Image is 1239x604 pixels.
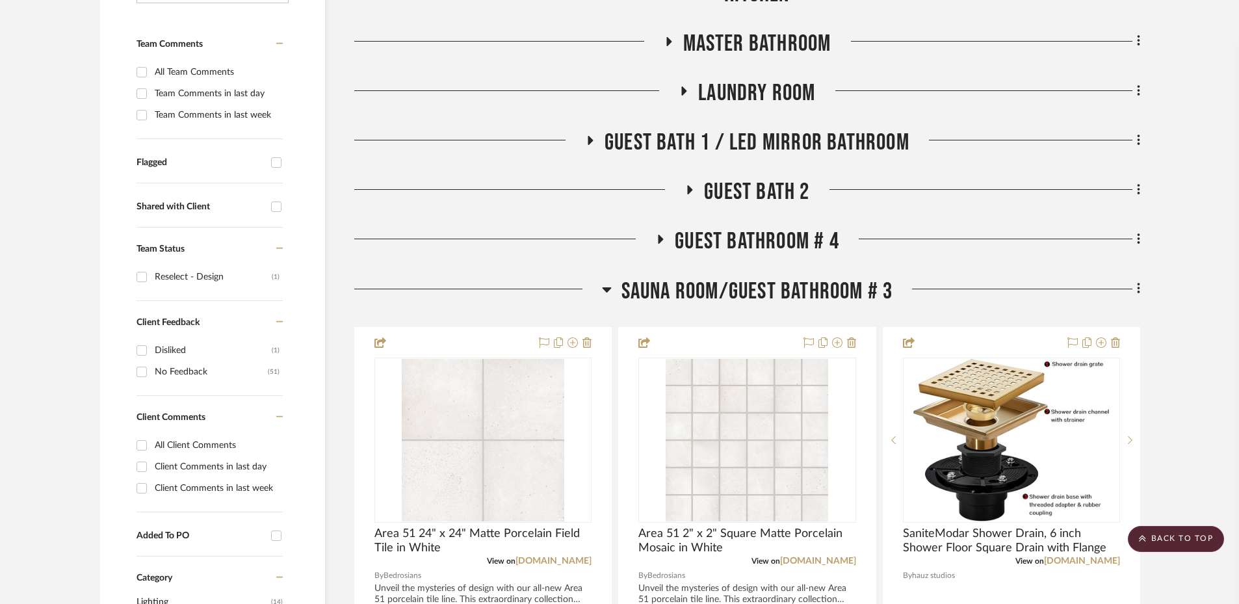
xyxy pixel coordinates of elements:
scroll-to-top-button: BACK TO TOP [1128,526,1224,552]
span: By [638,570,647,582]
span: Client Feedback [137,318,200,327]
span: Category [137,573,172,584]
div: (51) [268,361,280,382]
span: Area 51 24" x 24" Matte Porcelain Field Tile in White [374,527,592,555]
div: Client Comments in last week [155,478,280,499]
div: All Team Comments [155,62,280,83]
div: Team Comments in last week [155,105,280,125]
span: Bedrosians [384,570,421,582]
div: Disliked [155,340,272,361]
span: Laundry Room [698,79,815,107]
div: Reselect - Design [155,267,272,287]
img: Area 51 24" x 24" Matte Porcelain Field Tile in White [402,359,564,521]
img: Area 51 2" x 2" Square Matte Porcelain Mosaic in White [666,359,828,521]
span: By [374,570,384,582]
span: Guest Bath 1 / LED Mirror Bathroom [605,129,909,157]
span: View on [487,557,515,565]
span: Sauna Room/Guest bathroom # 3 [621,278,893,306]
span: Master Bathroom [683,30,831,58]
a: [DOMAIN_NAME] [1044,557,1120,566]
span: Team Status [137,244,185,254]
div: Added To PO [137,531,265,542]
span: SaniteModar Shower Drain, 6 inch Shower Floor Square Drain with Flange [903,527,1120,555]
div: Flagged [137,157,265,168]
div: No Feedback [155,361,268,382]
div: Client Comments in last day [155,456,280,477]
div: Shared with Client [137,202,265,213]
a: [DOMAIN_NAME] [780,557,856,566]
span: View on [1015,557,1044,565]
span: By [903,570,912,582]
span: Guest bathroom # 4 [675,228,839,256]
span: Guest Bath 2 [704,178,809,206]
div: (1) [272,340,280,361]
div: (1) [272,267,280,287]
img: SaniteModar Shower Drain, 6 inch Shower Floor Square Drain with Flange [913,359,1109,521]
span: Area 51 2" x 2" Square Matte Porcelain Mosaic in White [638,527,855,555]
span: Client Comments [137,413,205,422]
div: All Client Comments [155,435,280,456]
span: View on [751,557,780,565]
span: Team Comments [137,40,203,49]
span: Bedrosians [647,570,685,582]
div: Team Comments in last day [155,83,280,104]
a: [DOMAIN_NAME] [515,557,592,566]
span: hauz studios [912,570,955,582]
